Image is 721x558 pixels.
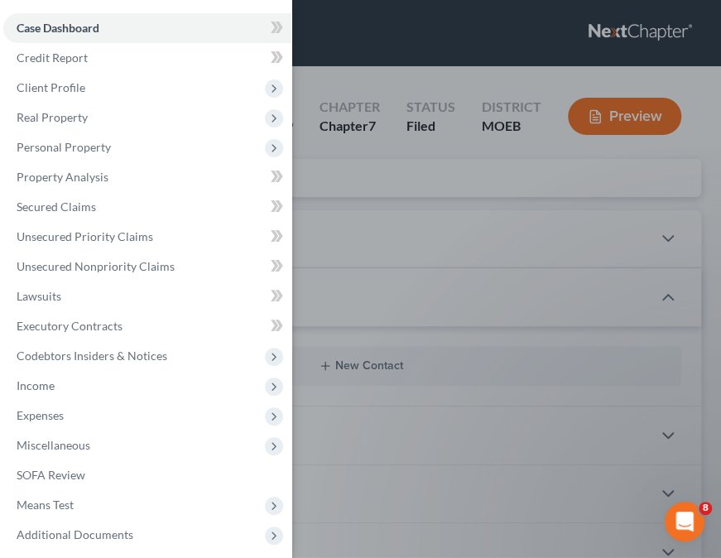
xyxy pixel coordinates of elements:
[34,398,277,416] div: Amendments
[17,229,153,243] span: Unsecured Priority Claims
[17,468,85,482] span: SOFA Review
[3,43,291,73] a: Credit Report
[3,192,291,222] a: Secured Claims
[17,408,64,422] span: Expenses
[24,361,307,392] div: Attorney's Disclosure of Compensation
[24,273,307,306] button: Search for help
[17,200,96,214] span: Secured Claims
[17,110,88,124] span: Real Property
[34,368,277,385] div: Attorney's Disclosure of Compensation
[221,406,331,472] button: Help
[3,13,291,43] a: Case Dashboard
[17,349,167,363] span: Codebtors Insiders & Notices
[17,140,111,154] span: Personal Property
[17,51,88,65] span: Credit Report
[34,281,134,299] span: Search for help
[17,498,74,512] span: Means Test
[33,36,144,53] img: logo
[24,313,307,361] div: Statement of Financial Affairs - Payments Made in the Last 90 days
[3,222,291,252] a: Unsecured Priority Claims
[17,80,85,94] span: Client Profile
[34,320,277,354] div: Statement of Financial Affairs - Payments Made in the Last 90 days
[262,447,289,459] span: Help
[17,438,90,452] span: Miscellaneous
[17,527,133,541] span: Additional Documents
[34,226,276,243] div: We typically reply in a few hours
[17,378,55,392] span: Income
[3,281,291,311] a: Lawsuits
[17,289,61,303] span: Lawsuits
[17,170,108,184] span: Property Analysis
[3,162,291,192] a: Property Analysis
[17,319,123,333] span: Executory Contracts
[177,26,210,60] img: Profile image for James
[34,209,276,226] div: Send us a message
[24,392,307,422] div: Amendments
[110,406,220,472] button: Messages
[17,259,175,273] span: Unsecured Nonpriority Claims
[33,146,298,174] p: How can we help?
[3,252,291,281] a: Unsecured Nonpriority Claims
[285,26,315,56] div: Close
[209,26,242,60] img: Profile image for Emma
[3,460,291,490] a: SOFA Review
[3,311,291,341] a: Executory Contracts
[240,26,273,60] img: Profile image for Lindsey
[665,502,704,541] iframe: Intercom live chat
[137,447,195,459] span: Messages
[17,195,315,257] div: Send us a messageWe typically reply in a few hours
[36,447,74,459] span: Home
[699,502,712,515] span: 8
[33,118,298,146] p: Hi there!
[17,21,99,35] span: Case Dashboard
